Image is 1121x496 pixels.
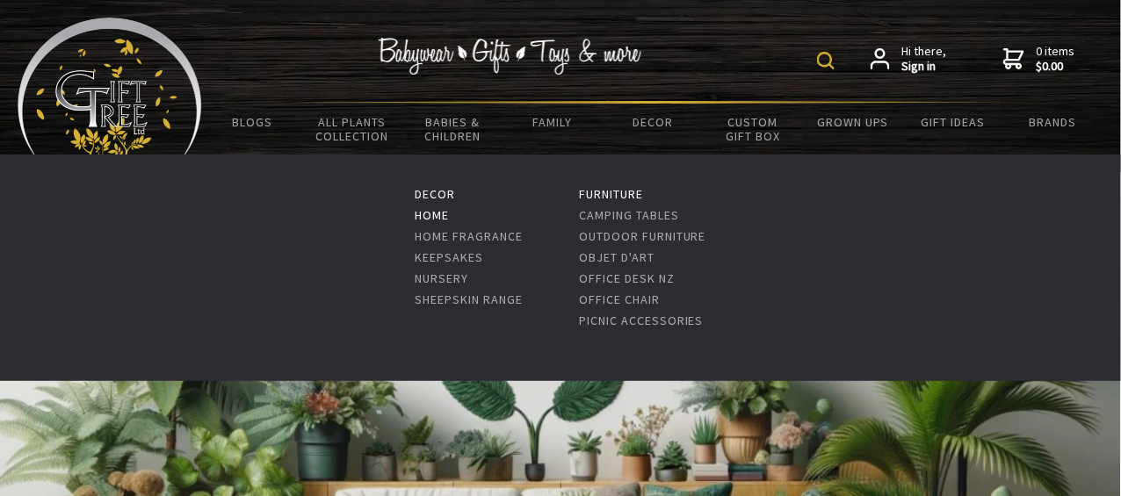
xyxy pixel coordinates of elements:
[415,249,483,265] a: Keepsakes
[503,104,603,140] a: Family
[579,291,660,307] a: Office Chair
[603,104,703,140] a: Decor
[402,104,503,155] a: Babies & Children
[1037,43,1075,75] span: 0 items
[378,38,641,75] img: Babywear - Gifts - Toys & more
[579,270,675,286] a: Office Desk NZ
[1037,59,1075,75] strong: $0.00
[1003,104,1103,140] a: Brands
[817,52,835,69] img: product search
[579,207,679,223] a: Camping Tables
[415,291,523,307] a: Sheepskin Range
[1003,44,1075,75] a: 0 items$0.00
[415,228,523,244] a: Home Fragrance
[579,186,643,202] a: Furniture
[202,104,302,140] a: BLOGS
[703,104,803,155] a: Custom Gift Box
[302,104,402,155] a: All Plants Collection
[415,186,455,202] a: Decor
[902,44,947,75] span: Hi there,
[579,313,704,328] a: Picnic Accessories
[18,18,202,163] img: Babyware - Gifts - Toys and more...
[415,270,468,286] a: Nursery
[903,104,1003,140] a: Gift Ideas
[415,207,449,223] a: Home
[803,104,903,140] a: Grown Ups
[579,228,706,244] a: Outdoor Furniture
[902,59,947,75] strong: Sign in
[579,249,655,265] a: Objet d'art
[871,44,947,75] a: Hi there,Sign in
